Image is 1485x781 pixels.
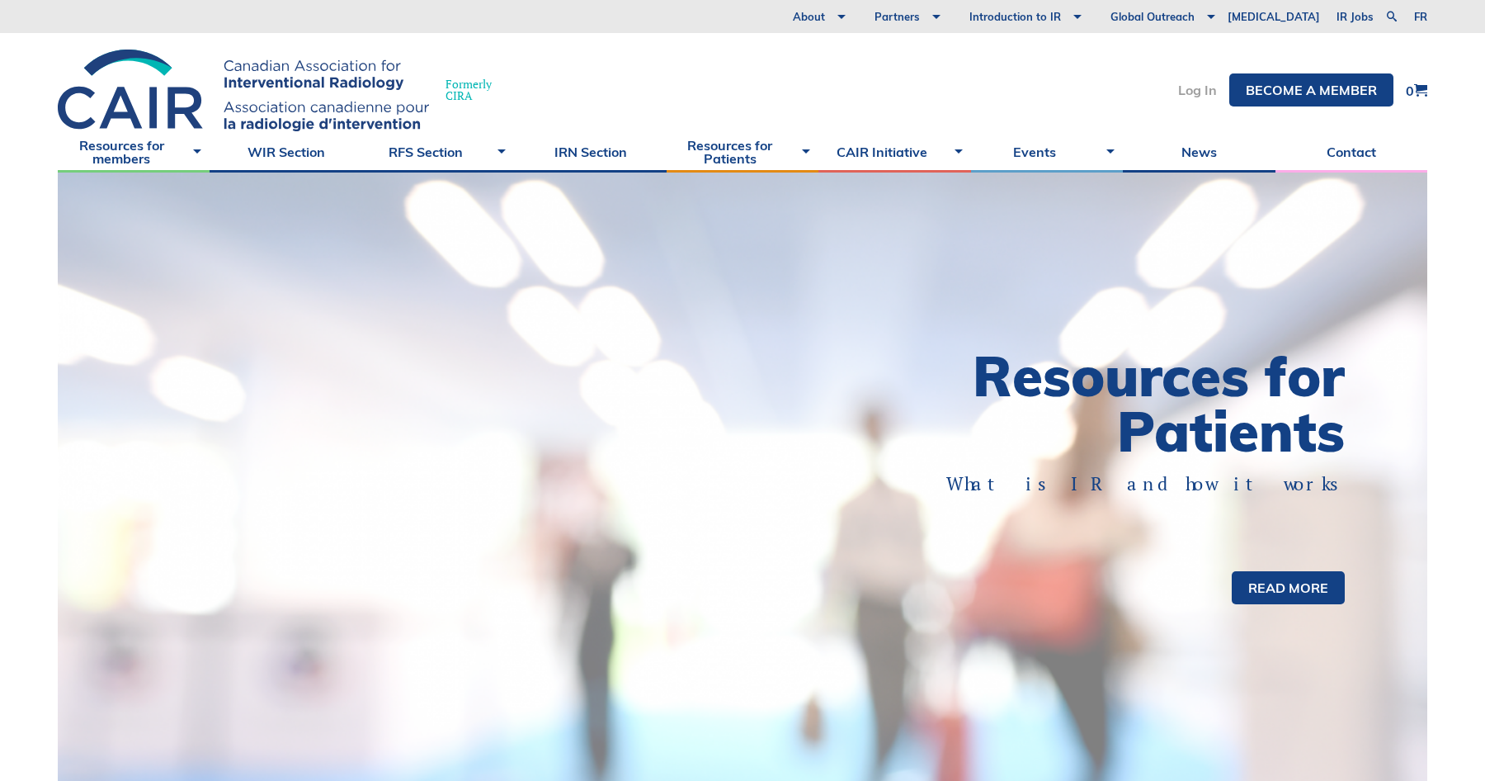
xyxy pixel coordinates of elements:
[58,131,210,173] a: Resources for members
[58,50,508,131] a: FormerlyCIRA
[1232,571,1345,604] a: Read more
[1406,83,1427,97] a: 0
[362,131,514,173] a: RFS Section
[818,131,970,173] a: CAIR Initiative
[445,78,492,102] span: Formerly CIRA
[58,50,429,131] img: CIRA
[667,131,818,173] a: Resources for Patients
[971,131,1123,173] a: Events
[210,131,361,173] a: WIR Section
[1229,73,1393,106] a: Become a member
[742,348,1345,459] h1: Resources for Patients
[1178,83,1217,97] a: Log In
[1414,12,1427,22] a: fr
[514,131,666,173] a: IRN Section
[1275,131,1427,173] a: Contact
[1123,131,1275,173] a: News
[800,471,1345,497] p: What is IR and how it works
